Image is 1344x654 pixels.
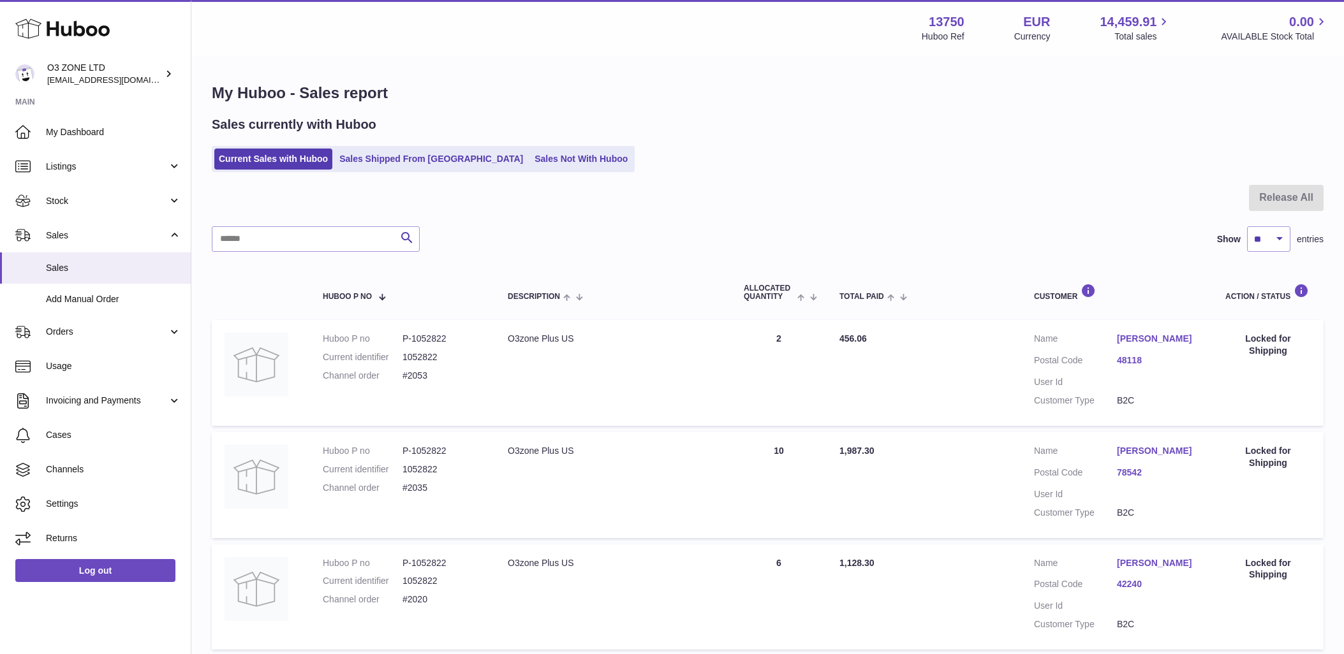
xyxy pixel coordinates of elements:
dt: Huboo P no [323,557,402,569]
img: hello@o3zoneltd.co.uk [15,64,34,84]
span: My Dashboard [46,126,181,138]
span: Listings [46,161,168,173]
dt: Name [1034,333,1117,348]
dt: Channel order [323,482,402,494]
a: [PERSON_NAME] [1117,333,1200,345]
div: Locked for Shipping [1225,445,1311,469]
a: Current Sales with Huboo [214,149,332,170]
h1: My Huboo - Sales report [212,83,1324,103]
a: 48118 [1117,354,1200,367]
img: no-photo.jpg [225,333,288,396]
div: O3zone Plus US [508,445,718,457]
div: Locked for Shipping [1225,333,1311,357]
dd: #2035 [402,482,482,494]
dt: Channel order [323,370,402,382]
span: Invoicing and Payments [46,395,168,407]
a: 78542 [1117,467,1200,479]
dt: Current identifier [323,463,402,476]
div: Locked for Shipping [1225,557,1311,581]
dd: #2020 [402,593,482,606]
dt: Postal Code [1034,354,1117,370]
div: O3zone Plus US [508,333,718,345]
dt: Name [1034,557,1117,572]
dt: Postal Code [1034,467,1117,482]
div: Customer [1034,284,1200,301]
td: 2 [731,320,827,426]
span: 1,987.30 [839,446,875,456]
a: 42240 [1117,578,1200,590]
span: Usage [46,360,181,372]
div: Action / Status [1225,284,1311,301]
a: Sales Shipped From [GEOGRAPHIC_DATA] [335,149,528,170]
label: Show [1217,233,1241,245]
div: Currency [1014,31,1051,43]
span: AVAILABLE Stock Total [1221,31,1329,43]
span: Settings [46,498,181,510]
span: Stock [46,195,168,207]
dd: 1052822 [402,351,482,363]
dd: B2C [1117,618,1200,630]
span: 0.00 [1289,13,1314,31]
span: entries [1297,233,1324,245]
dd: 1052822 [402,463,482,476]
dt: Customer Type [1034,618,1117,630]
span: Total sales [1114,31,1171,43]
a: Log out [15,559,175,582]
span: Orders [46,326,168,338]
span: Huboo P no [323,293,372,301]
span: 456.06 [839,333,867,344]
span: 1,128.30 [839,558,875,568]
a: [PERSON_NAME] [1117,445,1200,457]
span: Total paid [839,293,884,301]
dd: B2C [1117,507,1200,519]
span: 14,459.91 [1100,13,1156,31]
a: 14,459.91 Total sales [1100,13,1171,43]
dt: User Id [1034,488,1117,500]
dd: #2053 [402,370,482,382]
span: ALLOCATED Quantity [744,284,794,301]
dd: P-1052822 [402,445,482,457]
span: Add Manual Order [46,293,181,305]
dt: Customer Type [1034,395,1117,407]
dt: Name [1034,445,1117,460]
div: Huboo Ref [922,31,964,43]
img: no-photo.jpg [225,445,288,509]
span: [EMAIL_ADDRESS][DOMAIN_NAME] [47,75,188,85]
dt: User Id [1034,600,1117,612]
strong: 13750 [929,13,964,31]
span: Cases [46,429,181,441]
a: Sales Not With Huboo [530,149,632,170]
dt: Postal Code [1034,578,1117,593]
td: 10 [731,432,827,538]
strong: EUR [1023,13,1050,31]
span: Returns [46,532,181,544]
dd: P-1052822 [402,333,482,345]
a: [PERSON_NAME] [1117,557,1200,569]
h2: Sales currently with Huboo [212,116,376,133]
div: O3 ZONE LTD [47,62,162,86]
span: Channels [46,463,181,476]
span: Description [508,293,560,301]
div: O3zone Plus US [508,557,718,569]
dt: Current identifier [323,575,402,587]
dt: Huboo P no [323,445,402,457]
dt: Current identifier [323,351,402,363]
a: 0.00 AVAILABLE Stock Total [1221,13,1329,43]
dt: Customer Type [1034,507,1117,519]
dt: User Id [1034,376,1117,388]
dd: P-1052822 [402,557,482,569]
dd: B2C [1117,395,1200,407]
dd: 1052822 [402,575,482,587]
img: no-photo.jpg [225,557,288,621]
span: Sales [46,229,168,242]
dt: Huboo P no [323,333,402,345]
span: Sales [46,262,181,274]
td: 6 [731,544,827,650]
dt: Channel order [323,593,402,606]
